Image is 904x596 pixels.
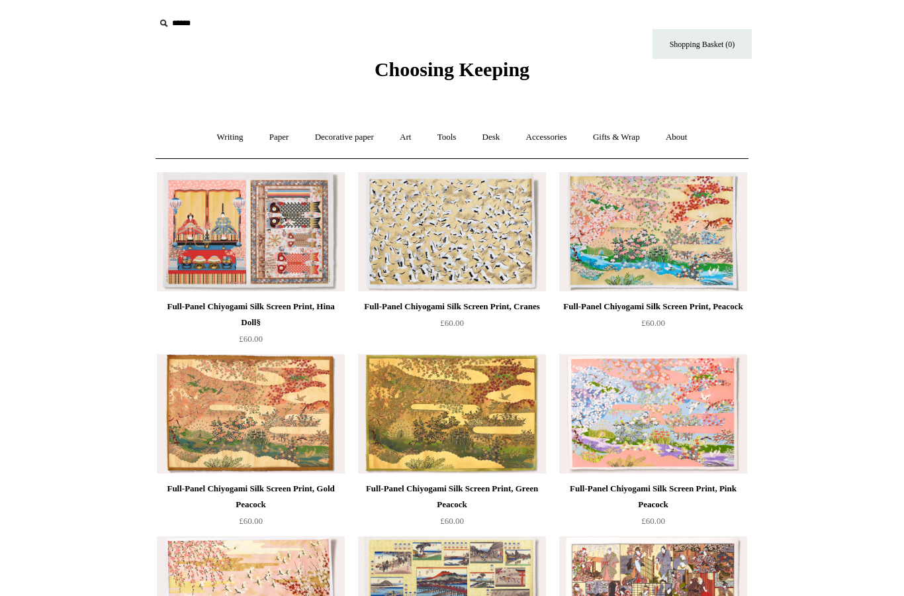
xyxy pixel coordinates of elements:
[361,299,543,315] div: Full-Panel Chiyogami Silk Screen Print, Cranes
[160,481,341,513] div: Full-Panel Chiyogami Silk Screen Print, Gold Peacock
[559,172,747,291] a: Full-Panel Chiyogami Silk Screen Print, Peacock Full-Panel Chiyogami Silk Screen Print, Peacock
[358,354,546,473] img: Full-Panel Chiyogami Silk Screen Print, Green Peacock
[358,481,546,535] a: Full-Panel Chiyogami Silk Screen Print, Green Peacock £60.00
[257,120,301,155] a: Paper
[559,299,747,353] a: Full-Panel Chiyogami Silk Screen Print, Peacock £60.00
[641,318,665,328] span: £60.00
[559,172,747,291] img: Full-Panel Chiyogami Silk Screen Print, Peacock
[157,172,345,291] a: Full-Panel Chiyogami Silk Screen Print, Hina Doll§ Full-Panel Chiyogami Silk Screen Print, Hina D...
[157,299,345,353] a: Full-Panel Chiyogami Silk Screen Print, Hina Doll§ £60.00
[205,120,255,155] a: Writing
[559,354,747,473] a: Full-Panel Chiyogami Silk Screen Print, Pink Peacock Full-Panel Chiyogami Silk Screen Print, Pink...
[358,354,546,473] a: Full-Panel Chiyogami Silk Screen Print, Green Peacock Full-Panel Chiyogami Silk Screen Print, Gre...
[426,120,469,155] a: Tools
[361,481,543,513] div: Full-Panel Chiyogami Silk Screen Print, Green Peacock
[375,69,529,78] a: Choosing Keeping
[160,299,341,330] div: Full-Panel Chiyogami Silk Screen Print, Hina Doll§
[559,354,747,473] img: Full-Panel Chiyogami Silk Screen Print, Pink Peacock
[303,120,386,155] a: Decorative paper
[388,120,423,155] a: Art
[471,120,512,155] a: Desk
[440,318,464,328] span: £60.00
[157,354,345,473] img: Full-Panel Chiyogami Silk Screen Print, Gold Peacock
[375,58,529,80] span: Choosing Keeping
[653,29,752,59] a: Shopping Basket (0)
[358,299,546,353] a: Full-Panel Chiyogami Silk Screen Print, Cranes £60.00
[641,516,665,526] span: £60.00
[157,354,345,473] a: Full-Panel Chiyogami Silk Screen Print, Gold Peacock Full-Panel Chiyogami Silk Screen Print, Gold...
[514,120,579,155] a: Accessories
[358,172,546,291] img: Full-Panel Chiyogami Silk Screen Print, Cranes
[239,334,263,344] span: £60.00
[157,172,345,291] img: Full-Panel Chiyogami Silk Screen Print, Hina Doll§
[563,299,744,315] div: Full-Panel Chiyogami Silk Screen Print, Peacock
[654,120,700,155] a: About
[581,120,652,155] a: Gifts & Wrap
[440,516,464,526] span: £60.00
[563,481,744,513] div: Full-Panel Chiyogami Silk Screen Print, Pink Peacock
[559,481,747,535] a: Full-Panel Chiyogami Silk Screen Print, Pink Peacock £60.00
[358,172,546,291] a: Full-Panel Chiyogami Silk Screen Print, Cranes Full-Panel Chiyogami Silk Screen Print, Cranes
[239,516,263,526] span: £60.00
[157,481,345,535] a: Full-Panel Chiyogami Silk Screen Print, Gold Peacock £60.00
